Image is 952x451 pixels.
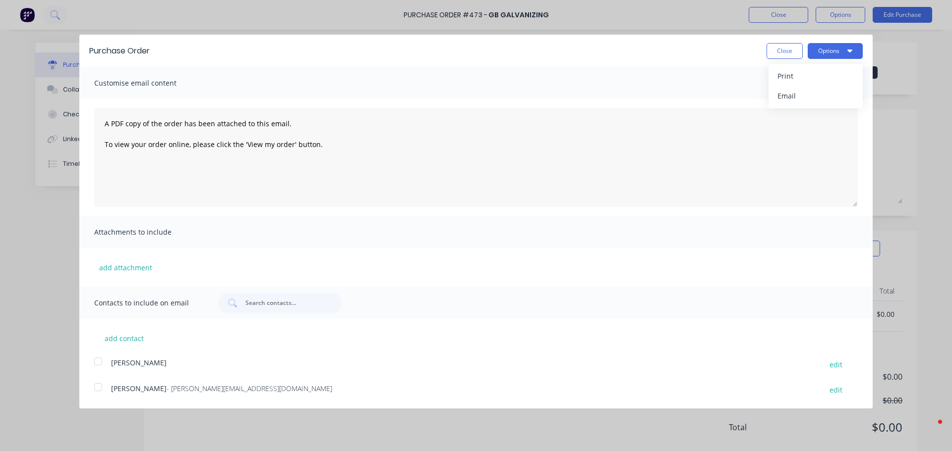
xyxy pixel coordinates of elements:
button: Options [808,43,863,59]
button: edit [824,357,848,371]
button: add contact [94,331,154,346]
span: Contacts to include on email [94,296,203,310]
div: Email [777,89,854,103]
div: Purchase Order [89,45,150,57]
textarea: A PDF copy of the order has been attached to this email. To view your order online, please click ... [94,108,858,207]
button: add attachment [94,260,157,275]
button: Print [769,66,863,86]
input: Search contacts... [244,298,327,308]
span: [PERSON_NAME] [111,358,167,367]
div: Print [777,69,854,83]
span: [PERSON_NAME] [111,384,167,393]
span: - [PERSON_NAME][EMAIL_ADDRESS][DOMAIN_NAME] [167,384,332,393]
iframe: Intercom live chat [918,417,942,441]
span: Attachments to include [94,225,203,239]
button: Email [769,86,863,106]
button: Close [767,43,803,59]
span: Customise email content [94,76,203,90]
button: edit [824,383,848,397]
